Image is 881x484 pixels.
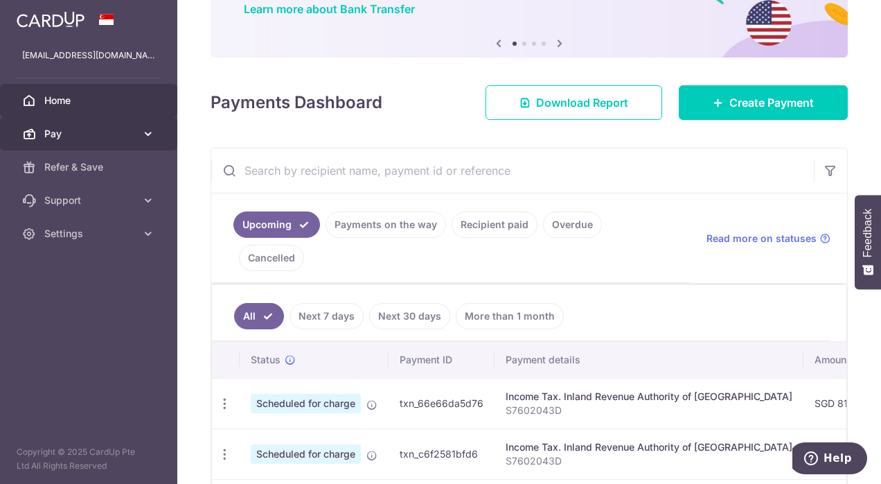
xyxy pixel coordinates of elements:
[506,440,792,454] div: Income Tax. Inland Revenue Authority of [GEOGRAPHIC_DATA]
[211,148,814,193] input: Search by recipient name, payment id or reference
[234,303,284,329] a: All
[290,303,364,329] a: Next 7 days
[506,454,792,468] p: S7602043D
[251,394,361,413] span: Scheduled for charge
[44,94,136,107] span: Home
[233,211,320,238] a: Upcoming
[22,49,155,62] p: [EMAIL_ADDRESS][DOMAIN_NAME]
[211,90,382,115] h4: Payments Dashboard
[486,85,662,120] a: Download Report
[706,232,830,245] a: Read more on statuses
[855,195,881,289] button: Feedback - Show survey
[251,444,361,464] span: Scheduled for charge
[506,404,792,417] p: S7602043D
[495,342,803,378] th: Payment details
[456,303,564,329] a: More than 1 month
[506,390,792,404] div: Income Tax. Inland Revenue Authority of [GEOGRAPHIC_DATA]
[389,378,495,429] td: txn_66e66da5d76
[17,11,84,28] img: CardUp
[543,211,602,238] a: Overdue
[369,303,450,329] a: Next 30 days
[862,209,874,257] span: Feedback
[815,353,850,367] span: Amount
[679,85,848,120] a: Create Payment
[389,342,495,378] th: Payment ID
[244,2,415,16] a: Learn more about Bank Transfer
[792,442,867,477] iframe: Opens a widget where you can find more information
[803,429,880,479] td: SGD 491.50
[706,232,817,245] span: Read more on statuses
[44,227,136,241] span: Settings
[44,127,136,141] span: Pay
[326,211,446,238] a: Payments on the way
[389,429,495,479] td: txn_c6f2581bfd6
[239,245,304,271] a: Cancelled
[251,353,281,367] span: Status
[803,378,880,429] td: SGD 819.00
[536,94,628,111] span: Download Report
[729,94,814,111] span: Create Payment
[44,160,136,174] span: Refer & Save
[44,193,136,207] span: Support
[452,211,537,238] a: Recipient paid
